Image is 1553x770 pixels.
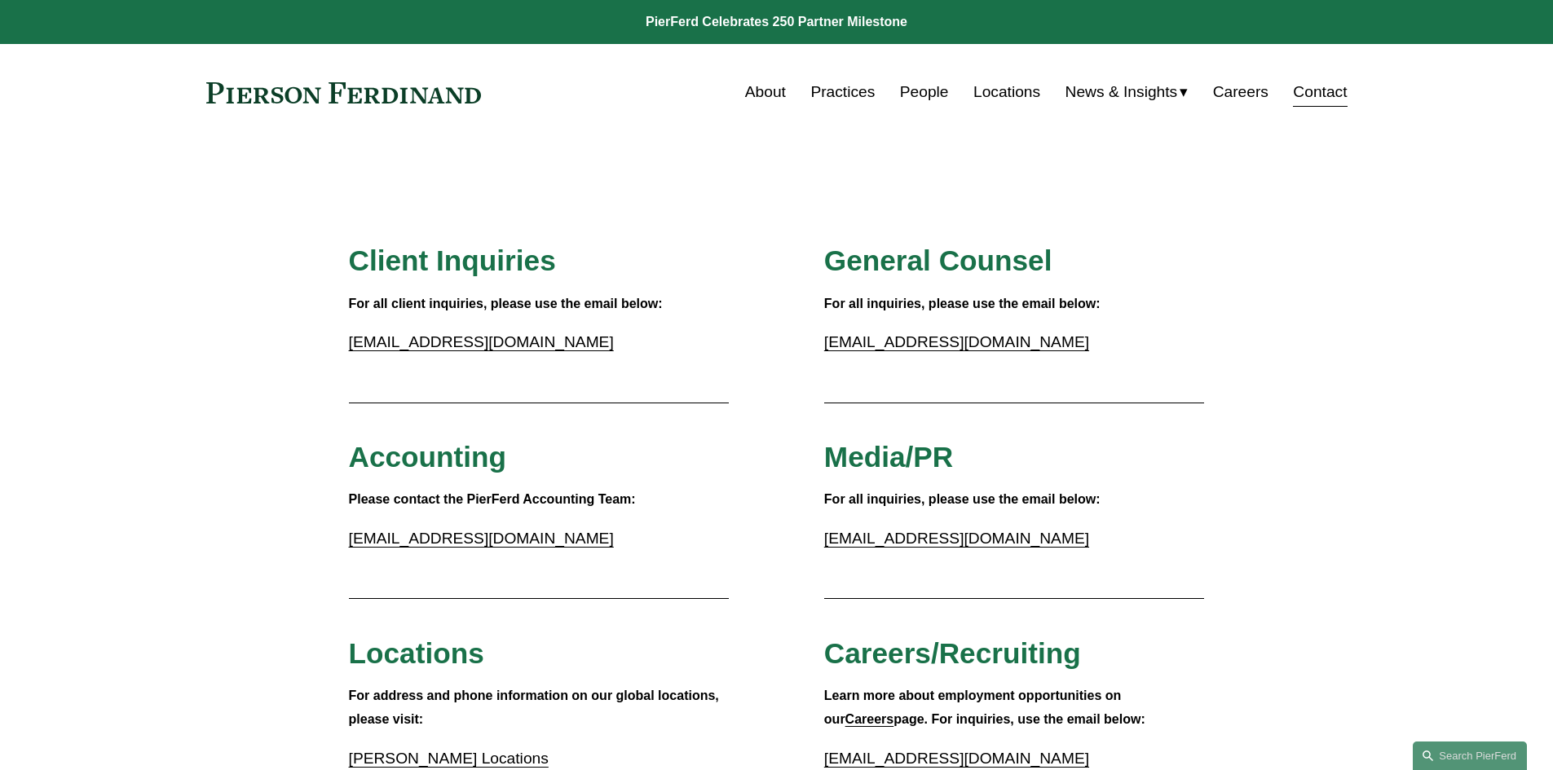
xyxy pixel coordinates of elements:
[349,637,484,669] span: Locations
[349,333,614,350] a: [EMAIL_ADDRESS][DOMAIN_NAME]
[349,297,663,310] strong: For all client inquiries, please use the email below:
[349,244,556,276] span: Client Inquiries
[824,637,1081,669] span: Careers/Recruiting
[900,77,949,108] a: People
[1213,77,1268,108] a: Careers
[824,333,1089,350] a: [EMAIL_ADDRESS][DOMAIN_NAME]
[349,689,723,726] strong: For address and phone information on our global locations, please visit:
[349,441,507,473] span: Accounting
[973,77,1040,108] a: Locations
[349,750,549,767] a: [PERSON_NAME] Locations
[810,77,875,108] a: Practices
[349,530,614,547] a: [EMAIL_ADDRESS][DOMAIN_NAME]
[824,297,1101,310] strong: For all inquiries, please use the email below:
[824,750,1089,767] a: [EMAIL_ADDRESS][DOMAIN_NAME]
[824,244,1052,276] span: General Counsel
[1293,77,1347,108] a: Contact
[1413,741,1527,770] a: Search this site
[893,712,1145,726] strong: page. For inquiries, use the email below:
[824,441,953,473] span: Media/PR
[349,492,636,506] strong: Please contact the PierFerd Accounting Team:
[845,712,894,726] a: Careers
[824,530,1089,547] a: [EMAIL_ADDRESS][DOMAIN_NAME]
[1065,78,1178,107] span: News & Insights
[745,77,786,108] a: About
[824,492,1101,506] strong: For all inquiries, please use the email below:
[824,689,1125,726] strong: Learn more about employment opportunities on our
[1065,77,1189,108] a: folder dropdown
